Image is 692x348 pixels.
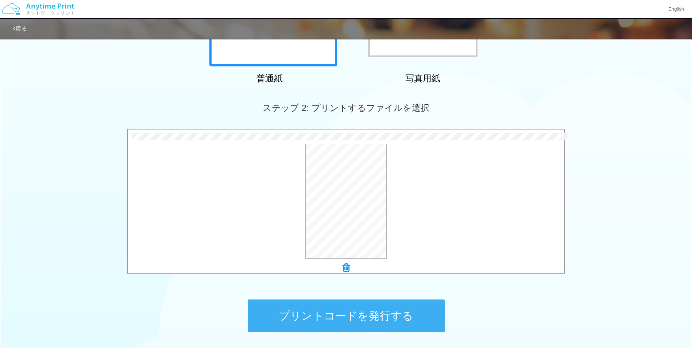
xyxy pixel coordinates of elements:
[359,74,487,83] h2: 写真用紙
[13,26,27,32] a: 戻る
[263,103,429,113] span: ステップ 2: プリントするファイルを選択
[206,74,333,83] h2: 普通紙
[248,299,445,332] button: プリントコードを発行する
